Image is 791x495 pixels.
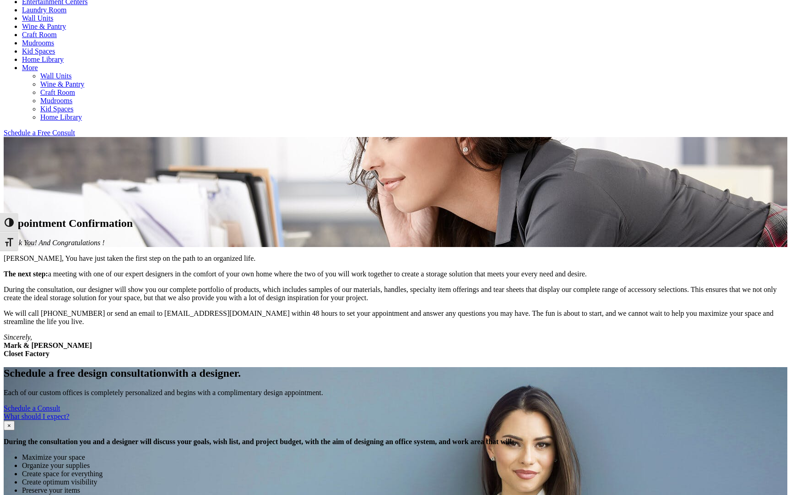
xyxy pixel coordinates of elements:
[22,47,55,55] a: Kid Spaces
[4,367,787,379] h2: Schedule a free design consultation
[22,6,66,14] a: Laundry Room
[40,80,84,88] a: Wine & Pantry
[4,333,32,341] em: Sincerely,
[4,270,787,278] p: a meeting with one of our expert designers in the comfort of your own home where the two of you w...
[40,88,75,96] a: Craft Room
[4,389,787,397] p: Each of our custom offices is completely personalized and begins with a complimentary design appo...
[4,438,514,445] strong: During the consultation you and a designer will discuss your goals, wish list, and project budget...
[168,367,241,379] span: with a designer.
[4,270,48,278] strong: The next step:
[4,404,60,412] a: Schedule a Consult
[22,55,64,63] a: Home Library
[7,422,11,429] span: ×
[4,286,787,302] p: During the consultation, our designer will show you our complete portfolio of products, which inc...
[4,341,92,349] strong: Mark & [PERSON_NAME]
[40,72,71,80] a: Wall Units
[4,129,75,137] a: Schedule a Free Consult (opens a dropdown menu)
[4,309,787,326] p: We will call [PHONE_NUMBER] or send an email to [EMAIL_ADDRESS][DOMAIN_NAME] within 48 hours to s...
[40,113,82,121] a: Home Library
[22,31,57,38] a: Craft Room
[4,217,787,230] h1: Appointment Confirmation
[22,22,66,30] a: Wine & Pantry
[4,239,104,247] em: Thank You! And Congratulations !
[22,39,54,47] a: Mudrooms
[22,478,787,486] li: Create optimum visibility
[4,350,49,357] strong: Closet Factory
[4,421,15,430] button: Close
[40,105,73,113] a: Kid Spaces
[22,64,38,71] a: More menu text will display only on big screen
[22,486,787,495] li: Preserve your items
[4,254,255,262] span: [PERSON_NAME], You have just taken the first step on the path to an organized life.
[22,14,53,22] a: Wall Units
[22,462,787,470] li: Organize your supplies
[22,453,787,462] li: Maximize your space
[4,412,70,420] a: What should I expect?
[22,470,787,478] li: Create space for everything
[40,97,72,104] a: Mudrooms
